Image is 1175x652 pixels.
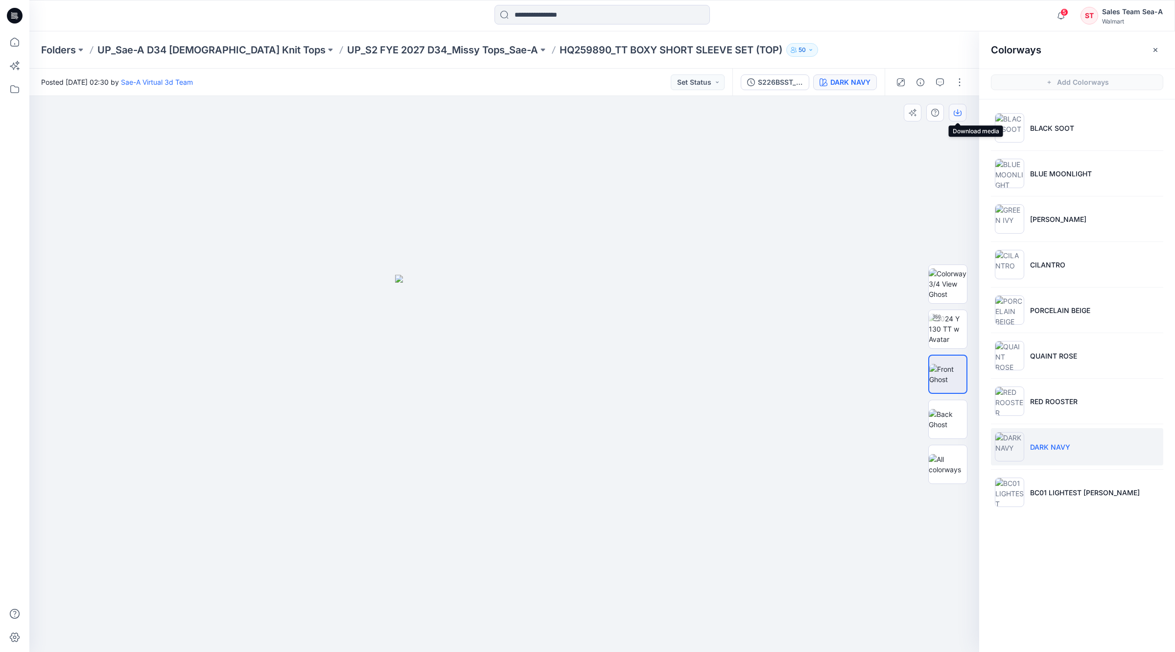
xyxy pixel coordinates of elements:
p: 50 [799,45,806,55]
button: Details [913,74,928,90]
span: 5 [1060,8,1068,16]
img: Colorway 3/4 View Ghost [929,268,967,299]
img: BLACK SOOT [995,113,1024,143]
p: BC01 LIGHTEST [PERSON_NAME] [1030,487,1140,498]
div: DARK NAVY [830,77,870,88]
div: Walmart [1102,18,1163,25]
img: BC01 LIGHTEST HEATHER GREY [995,478,1024,507]
div: Sales Team Sea-A [1102,6,1163,18]
img: DARK NAVY [995,432,1024,461]
img: All colorways [929,454,967,475]
button: S226BSST_FULL COLORWAYS [741,74,809,90]
p: RED ROOSTER [1030,396,1078,407]
img: Back Ghost [929,409,967,430]
img: RED ROOSTER [995,386,1024,416]
a: Sae-A Virtual 3d Team [121,78,193,86]
img: QUAINT ROSE [995,341,1024,370]
img: GREEN IVY [995,204,1024,234]
a: UP_Sae-A D34 [DEMOGRAPHIC_DATA] Knit Tops [97,43,326,57]
p: CILANTRO [1030,260,1065,270]
img: BLUE MOONLIGHT [995,159,1024,188]
a: UP_S2 FYE 2027 D34_Missy Tops_Sae-A [347,43,538,57]
p: [PERSON_NAME] [1030,214,1086,224]
span: Posted [DATE] 02:30 by [41,77,193,87]
img: 2024 Y 130 TT w Avatar [929,314,967,344]
p: DARK NAVY [1030,442,1070,452]
button: 50 [786,43,818,57]
div: ST [1081,7,1098,24]
p: PORCELAIN BEIGE [1030,305,1090,315]
div: S226BSST_FULL COLORWAYS [758,77,803,88]
a: Folders [41,43,76,57]
img: PORCELAIN BEIGE [995,295,1024,325]
button: DARK NAVY [813,74,877,90]
p: BLUE MOONLIGHT [1030,169,1092,179]
p: QUAINT ROSE [1030,351,1077,361]
img: CILANTRO [995,250,1024,279]
h2: Colorways [991,44,1041,56]
p: HQ259890_TT BOXY SHORT SLEEVE SET (TOP) [560,43,782,57]
img: Front Ghost [929,364,966,385]
p: BLACK SOOT [1030,123,1074,133]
